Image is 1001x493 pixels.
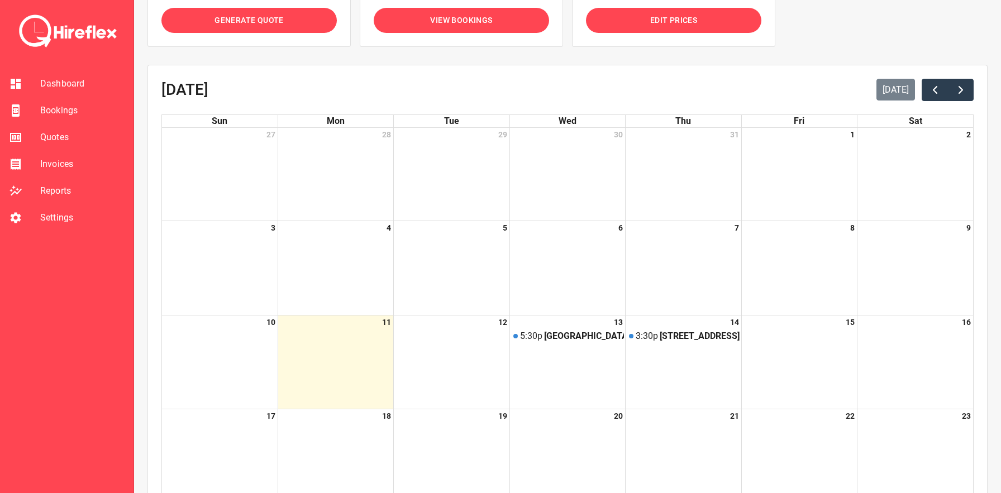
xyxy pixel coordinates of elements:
a: July 28, 2025 [380,128,393,141]
div: 3:30p [636,331,658,341]
a: Saturday [907,115,924,127]
div: 5:30p [520,331,542,341]
a: August 22, 2025 [843,409,857,423]
a: August 19, 2025 [496,409,509,423]
a: August 8, 2025 [848,221,857,234]
a: August 4, 2025 [384,221,393,234]
div: [GEOGRAPHIC_DATA], [PERSON_NAME][GEOGRAPHIC_DATA], [GEOGRAPHIC_DATA], [GEOGRAPHIC_DATA] [544,331,624,341]
a: July 27, 2025 [264,128,278,141]
a: August 18, 2025 [380,409,393,423]
a: August 12, 2025 [496,315,509,329]
a: Sunday [209,115,230,127]
a: Friday [792,115,807,127]
a: August 3, 2025 [269,221,278,234]
span: Dashboard [40,77,125,90]
td: July 27, 2025 [162,128,278,221]
td: August 5, 2025 [394,221,509,315]
span: Generate Quote [214,13,284,27]
a: August 21, 2025 [728,409,741,423]
span: Invoices [40,157,125,171]
a: August 14, 2025 [728,315,741,329]
a: August 11, 2025 [380,315,393,329]
h2: [DATE] [161,81,208,99]
a: August 17, 2025 [264,409,278,423]
td: August 13, 2025 [509,315,625,409]
a: Tuesday [442,115,461,127]
button: [DATE] [876,79,916,100]
td: August 15, 2025 [741,315,857,409]
div: [STREET_ADDRESS][PERSON_NAME] [660,331,740,341]
td: July 28, 2025 [278,128,393,221]
span: Quotes [40,131,125,144]
span: Settings [40,211,125,224]
td: August 8, 2025 [741,221,857,315]
a: August 1, 2025 [848,128,857,141]
button: Next month [947,79,974,101]
td: August 4, 2025 [278,221,393,315]
td: August 1, 2025 [741,128,857,221]
a: August 5, 2025 [500,221,509,234]
td: August 3, 2025 [162,221,278,315]
a: Monday [325,115,347,127]
a: August 16, 2025 [960,315,973,329]
span: Bookings [40,104,125,117]
td: August 6, 2025 [509,221,625,315]
a: August 9, 2025 [964,221,973,234]
td: July 30, 2025 [509,128,625,221]
td: August 7, 2025 [626,221,741,315]
span: View Bookings [430,13,492,27]
span: Reports [40,184,125,198]
td: August 10, 2025 [162,315,278,409]
a: August 15, 2025 [843,315,857,329]
a: August 2, 2025 [964,128,973,141]
td: August 9, 2025 [857,221,973,315]
a: August 23, 2025 [960,409,973,423]
td: August 12, 2025 [394,315,509,409]
td: August 11, 2025 [278,315,393,409]
a: July 30, 2025 [612,128,625,141]
a: July 31, 2025 [728,128,741,141]
a: Wednesday [556,115,579,127]
a: August 10, 2025 [264,315,278,329]
td: July 29, 2025 [394,128,509,221]
a: Thursday [673,115,693,127]
span: Edit Prices [650,13,697,27]
button: Previous month [922,79,948,101]
td: August 2, 2025 [857,128,973,221]
a: August 20, 2025 [612,409,625,423]
td: July 31, 2025 [626,128,741,221]
a: August 7, 2025 [732,221,741,234]
td: August 14, 2025 [626,315,741,409]
a: August 13, 2025 [612,315,625,329]
a: August 6, 2025 [616,221,625,234]
a: July 29, 2025 [496,128,509,141]
td: August 16, 2025 [857,315,973,409]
